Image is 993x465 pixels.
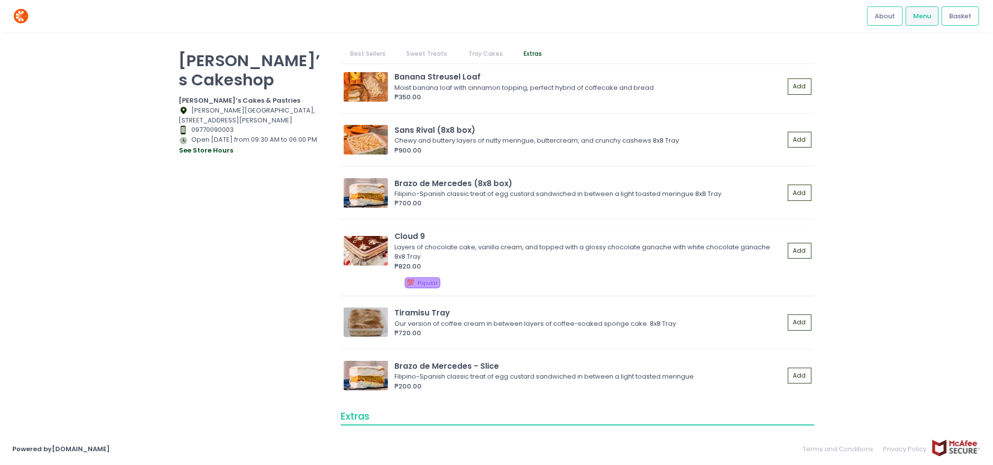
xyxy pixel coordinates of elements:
[394,372,781,382] div: Filipino-Spanish classic treat of egg custard sandwiched in between a light toasted meringue
[788,243,812,259] button: Add
[394,124,784,136] div: Sans Rival (8x8 box)
[344,361,388,390] img: Brazo de Mercedes - Slice
[394,360,784,372] div: Brazo de Mercedes - Slice
[514,44,552,63] a: Extras
[394,319,781,329] div: Our version of coffee cream in between layers of coffee-soaked sponge cake. 8x8 Tray
[459,44,512,63] a: Tray Cakes
[867,6,903,25] a: About
[394,382,784,391] div: ₱200.00
[788,185,812,201] button: Add
[344,236,388,266] img: Cloud 9
[394,83,781,93] div: Moist banana loaf with cinnamon topping, perfect hybrid of coffecake and bread
[875,11,895,21] span: About
[788,368,812,384] button: Add
[803,439,879,459] a: Terms and Conditions
[344,125,388,155] img: Sans Rival (8x8 box)
[394,307,784,318] div: Tiramisu Tray
[394,328,784,338] div: ₱720.00
[341,410,369,423] span: Extras
[394,198,784,208] div: ₱700.00
[344,72,388,102] img: Banana Streusel Loaf
[344,308,388,337] img: Tiramisu Tray
[949,11,971,21] span: Basket
[906,6,939,25] a: Menu
[407,278,415,287] span: 💯
[12,7,30,25] img: logo
[788,78,812,95] button: Add
[178,96,300,105] b: [PERSON_NAME]’s Cakes & Pastries
[178,125,328,135] div: 09770090003
[394,189,781,199] div: Filipino-Spanish classic treat of egg custard sandwiched in between a light toasted meringue 8x8 ...
[394,71,784,82] div: Banana Streusel Loaf
[931,439,981,457] img: mcafee-secure
[344,178,388,208] img: Brazo de Mercedes (8x8 box)
[788,314,812,331] button: Add
[394,92,784,102] div: ₱350.00
[394,242,781,262] div: Layers of chocolate cake, vanilla cream, and topped with a glossy chocolate ganache with white ch...
[12,444,110,454] a: Powered by[DOMAIN_NAME]
[879,439,932,459] a: Privacy Policy
[913,11,931,21] span: Menu
[394,262,784,271] div: ₱820.00
[178,145,234,156] button: see store hours
[397,44,457,63] a: Sweet Treats
[418,279,437,287] span: Popular
[341,44,395,63] a: Best Sellers
[394,178,784,189] div: Brazo de Mercedes (8x8 box)
[788,132,812,148] button: Add
[394,136,781,146] div: Chewy and buttery layers of nutty meringue, buttercream, and crunchy cashews 8x8 Tray
[178,51,328,89] p: [PERSON_NAME]’s Cakeshop
[178,135,328,155] div: Open [DATE] from 09:30 AM to 06:00 PM
[178,106,328,125] div: [PERSON_NAME][GEOGRAPHIC_DATA], [STREET_ADDRESS][PERSON_NAME]
[394,146,784,155] div: ₱900.00
[394,231,784,242] div: Cloud 9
